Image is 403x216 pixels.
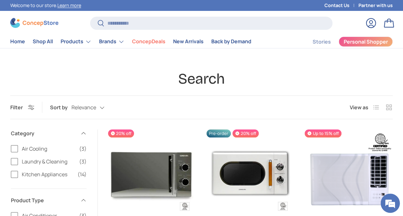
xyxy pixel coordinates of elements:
[11,122,87,145] summary: Category
[297,35,393,48] nav: Secondary
[173,35,204,48] a: New Arrivals
[71,102,117,113] button: Relevance
[22,145,75,153] span: Air Cooling
[11,129,76,137] span: Category
[10,2,81,9] p: Welcome to our store.
[33,35,53,48] a: Shop All
[324,2,358,9] a: Contact Us
[350,104,368,111] span: View as
[339,37,393,47] a: Personal Shopper
[57,2,81,8] a: Learn more
[206,129,231,137] span: Pre-order
[79,158,87,165] span: (3)
[358,2,393,9] a: Partner with us
[10,35,251,48] nav: Primary
[132,35,165,48] a: ConcepDeals
[344,39,388,44] span: Personal Shopper
[50,104,71,111] label: Sort by
[10,104,23,111] span: Filter
[305,129,341,137] span: Up to 15% off
[10,104,34,111] button: Filter
[22,158,75,165] span: Laundry & Cleaning
[78,170,87,178] span: (14)
[11,196,76,204] span: Product Type
[10,35,25,48] a: Home
[79,145,87,153] span: (3)
[232,129,258,137] span: 20% off
[313,36,331,48] a: Stories
[57,35,95,48] summary: Products
[95,35,128,48] summary: Brands
[10,18,58,28] img: ConcepStore
[10,70,393,88] h1: Search
[108,129,134,137] span: 20% off
[71,104,96,111] span: Relevance
[11,189,87,212] summary: Product Type
[22,170,74,178] span: Kitchen Appliances
[211,35,251,48] a: Back by Demand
